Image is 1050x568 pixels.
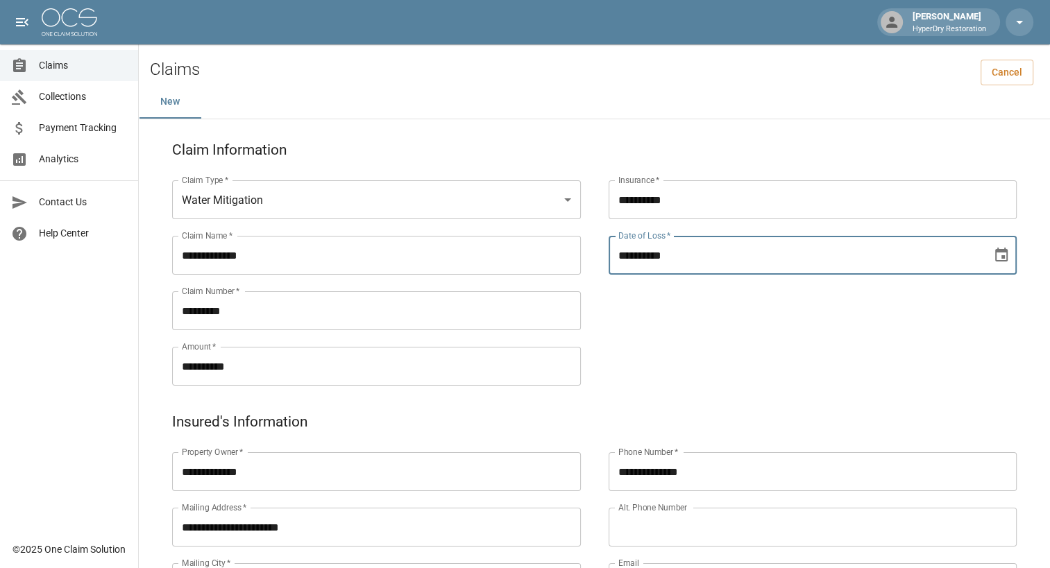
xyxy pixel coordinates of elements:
[182,341,217,352] label: Amount
[139,85,1050,119] div: dynamic tabs
[172,180,581,219] div: Water Mitigation
[618,446,678,458] label: Phone Number
[618,501,687,513] label: Alt. Phone Number
[913,24,986,35] p: HyperDry Restoration
[8,8,36,36] button: open drawer
[39,152,127,166] span: Analytics
[182,230,232,241] label: Claim Name
[907,10,992,35] div: [PERSON_NAME]
[39,121,127,135] span: Payment Tracking
[39,226,127,241] span: Help Center
[39,195,127,209] span: Contact Us
[618,174,659,186] label: Insurance
[139,85,201,119] button: New
[182,174,228,186] label: Claim Type
[988,241,1015,269] button: Choose date
[39,89,127,104] span: Collections
[12,542,126,556] div: © 2025 One Claim Solution
[981,60,1033,85] a: Cancel
[42,8,97,36] img: ocs-logo-white-transparent.png
[39,58,127,73] span: Claims
[182,446,244,458] label: Property Owner
[618,230,670,241] label: Date of Loss
[182,285,239,297] label: Claim Number
[182,501,246,513] label: Mailing Address
[150,60,200,80] h2: Claims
